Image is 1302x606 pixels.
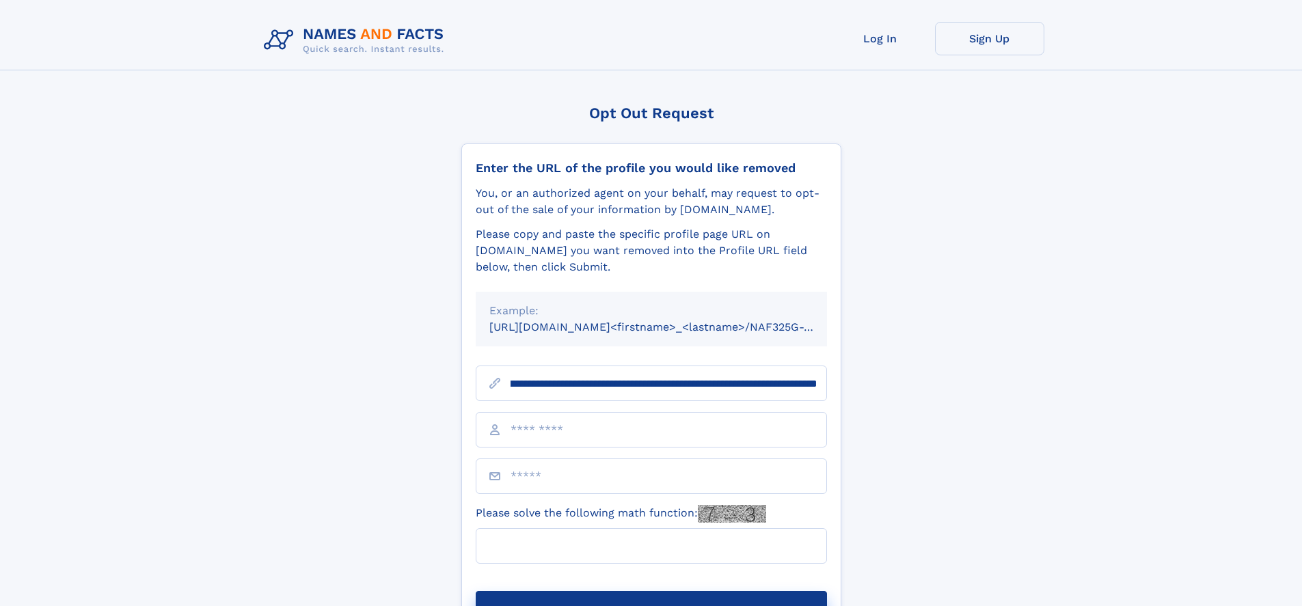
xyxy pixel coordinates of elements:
[826,22,935,55] a: Log In
[461,105,841,122] div: Opt Out Request
[258,22,455,59] img: Logo Names and Facts
[489,303,813,319] div: Example:
[476,161,827,176] div: Enter the URL of the profile you would like removed
[476,505,766,523] label: Please solve the following math function:
[476,226,827,275] div: Please copy and paste the specific profile page URL on [DOMAIN_NAME] you want removed into the Pr...
[476,185,827,218] div: You, or an authorized agent on your behalf, may request to opt-out of the sale of your informatio...
[935,22,1044,55] a: Sign Up
[489,320,853,333] small: [URL][DOMAIN_NAME]<firstname>_<lastname>/NAF325G-xxxxxxxx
